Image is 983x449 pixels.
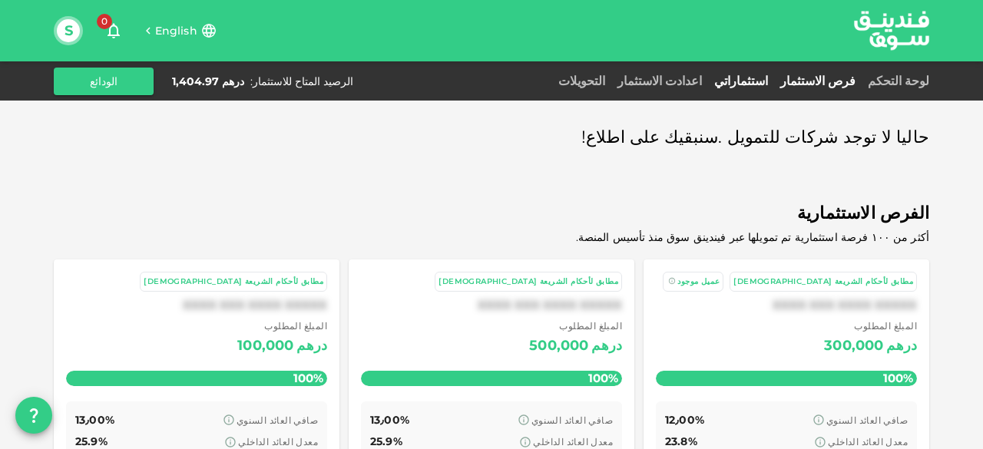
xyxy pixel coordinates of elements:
a: استثماراتي [708,74,774,88]
div: 300,000 [824,334,883,358]
span: عميل موجود [677,276,720,286]
a: فرص الاستثمار [774,74,862,88]
span: 13٫00% [370,413,409,427]
span: المبلغ المطلوب [237,319,327,334]
span: 12٫00% [665,413,704,427]
span: المبلغ المطلوب [529,319,622,334]
span: الفرص الاستثمارية [54,199,929,229]
span: 100% [879,367,917,389]
button: question [15,397,52,434]
span: 0 [97,14,112,29]
button: 0 [98,15,129,46]
a: التحويلات [552,74,611,88]
div: درهم [591,334,622,358]
span: English [155,24,197,38]
div: درهم 1,404.97 [172,74,244,89]
span: صافي العائد السنوي [531,414,613,426]
div: XXXX XXX XXXX XXXXX [656,298,917,312]
span: 100% [290,367,327,389]
div: XXXX XXX XXXX XXXXX [66,298,327,312]
div: مطابق لأحكام الشريعة [DEMOGRAPHIC_DATA] [733,276,913,289]
div: مطابق لأحكام الشريعة [DEMOGRAPHIC_DATA] [144,276,323,289]
span: 25.9% [370,434,402,448]
img: logo [834,1,949,60]
span: 100% [584,367,622,389]
span: صافي العائد السنوي [237,414,318,426]
div: درهم [886,334,917,358]
span: معدل العائد الداخلي [238,436,318,447]
div: 500,000 [529,334,588,358]
a: اعدادت الاستثمار [611,74,708,88]
a: logo [854,1,929,60]
div: مطابق لأحكام الشريعة [DEMOGRAPHIC_DATA] [439,276,618,289]
a: لوحة التحكم [862,74,929,88]
span: 13٫00% [75,413,114,427]
button: S [57,19,80,42]
span: المبلغ المطلوب [824,319,917,334]
div: درهم [296,334,327,358]
button: الودائع [54,68,154,95]
span: أكثر من ١٠٠ فرصة استثمارية تم تمويلها عبر فيندينق سوق منذ تأسيس المنصة. [576,230,929,244]
span: حاليا لا توجد شركات للتمويل .سنبقيك على اطلاع! [581,123,929,153]
span: 23.8% [665,434,697,448]
span: صافي العائد السنوي [826,414,908,426]
div: 100,000 [237,334,293,358]
div: XXXX XXX XXXX XXXXX [361,298,622,312]
span: 25.9% [75,434,108,448]
div: الرصيد المتاح للاستثمار : [250,74,353,89]
span: معدل العائد الداخلي [828,436,908,447]
span: معدل العائد الداخلي [533,436,613,447]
